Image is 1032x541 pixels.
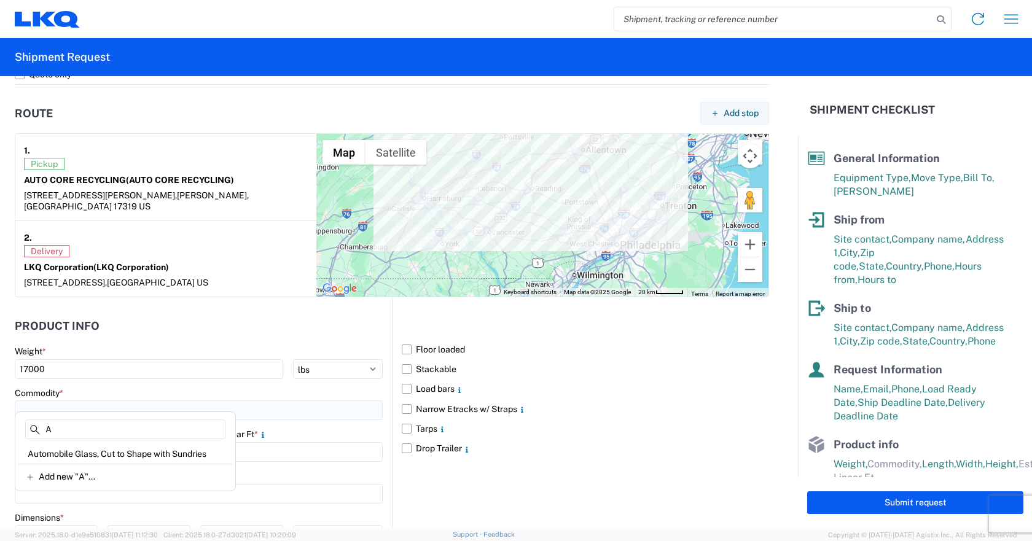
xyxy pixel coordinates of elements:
button: Zoom out [738,257,762,282]
button: Add stop [700,102,769,125]
label: Stackable [402,359,769,379]
span: General Information [834,152,940,165]
span: 20 km [638,289,655,295]
span: Length, [922,458,956,470]
span: Country, [886,260,924,272]
button: Keyboard shortcuts [504,288,557,297]
button: Toggle fullscreen view [738,140,762,165]
h2: Product Info [15,320,100,332]
span: (AUTO CORE RECYCLING) [126,175,234,185]
strong: 2. [24,230,32,245]
button: Map camera controls [738,144,762,168]
button: Map Scale: 20 km per 42 pixels [635,288,687,297]
h2: Shipment Checklist [810,103,935,117]
span: Width, [956,458,985,470]
a: Feedback [483,531,515,538]
span: [DATE] 11:12:30 [112,531,158,539]
span: Add stop [724,107,759,119]
span: Site contact, [834,322,891,333]
span: Company name, [891,322,966,333]
span: Site contact, [834,233,891,245]
span: City, [840,247,860,259]
span: Server: 2025.18.0-d1e9a510831 [15,531,158,539]
label: Commodity [15,387,63,399]
span: Height, [985,458,1018,470]
span: [PERSON_NAME], [GEOGRAPHIC_DATA] 17319 US [24,190,249,211]
span: Add new "A"... [39,471,95,482]
button: Drag Pegman onto the map to open Street View [738,188,762,212]
span: Ship to [834,302,871,314]
span: [STREET_ADDRESS][PERSON_NAME], [24,190,177,200]
span: Request Information [834,363,942,376]
span: (LKQ Corporation) [93,262,169,272]
label: Floor loaded [402,340,769,359]
label: Tarps [402,419,769,438]
span: Equipment Type, [834,172,911,184]
span: Ship Deadline Date, [858,397,948,408]
span: Map data ©2025 Google [564,289,631,295]
button: Show satellite imagery [365,140,426,165]
a: Open this area in Google Maps (opens a new window) [319,281,360,297]
span: [STREET_ADDRESS], [24,278,107,287]
label: Drop Trailer [402,438,769,458]
span: Bill To, [963,172,995,184]
a: Terms [691,290,708,297]
button: Show street map [322,140,365,165]
span: Email, [863,383,891,395]
span: Zip code, [860,335,902,347]
span: Phone [968,335,996,347]
h2: Route [15,107,53,120]
a: Report a map error [716,290,765,297]
span: Commodity, [867,458,922,470]
span: City, [840,335,860,347]
label: Weight [15,346,46,357]
span: Name, [834,383,863,395]
a: Support [453,531,483,538]
button: Zoom in [738,232,762,257]
span: Product info [834,438,899,451]
span: Weight, [834,458,867,470]
span: Delivery [24,245,69,257]
strong: AUTO CORE RECYCLING [24,175,234,185]
span: [GEOGRAPHIC_DATA] US [107,278,208,287]
span: Phone, [924,260,955,272]
input: Shipment, tracking or reference number [614,7,932,31]
span: [DATE] 10:20:09 [246,531,296,539]
span: Move Type, [911,172,963,184]
strong: 1. [24,142,30,158]
span: State, [859,260,886,272]
label: Load bars [402,379,769,399]
span: Client: 2025.18.0-27d3021 [163,531,296,539]
span: State, [902,335,929,347]
span: Copyright © [DATE]-[DATE] Agistix Inc., All Rights Reserved [828,529,1017,540]
strong: LKQ Corporation [24,262,169,272]
label: Dimensions [15,512,64,523]
span: Company name, [891,233,966,245]
span: Hours to [858,274,896,286]
button: Submit request [807,491,1023,514]
span: Phone, [891,383,922,395]
span: Pickup [24,158,64,170]
label: Narrow Etracks w/ Straps [402,399,769,419]
span: Ship from [834,213,885,226]
div: Automobile Glass, Cut to Shape with Sundries [18,444,233,464]
img: Google [319,281,360,297]
span: [PERSON_NAME] [834,185,914,197]
h2: Shipment Request [15,50,110,64]
span: Country, [929,335,968,347]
